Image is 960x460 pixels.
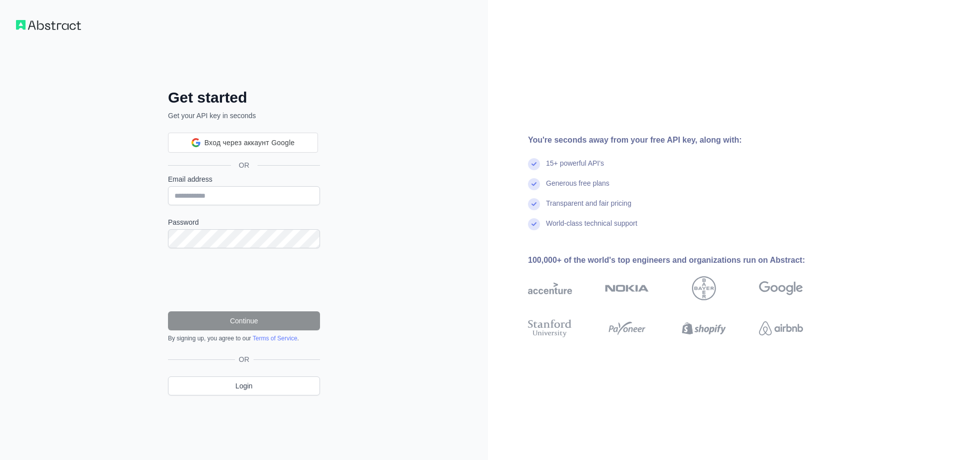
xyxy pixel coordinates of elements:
img: payoneer [605,317,649,339]
div: You're seconds away from your free API key, along with: [528,134,835,146]
a: Login [168,376,320,395]
label: Email address [168,174,320,184]
span: OR [235,354,253,364]
img: airbnb [759,317,803,339]
div: 100,000+ of the world's top engineers and organizations run on Abstract: [528,254,835,266]
img: nokia [605,276,649,300]
div: Transparent and fair pricing [546,198,631,218]
div: Вход через аккаунт Google [168,133,318,153]
p: Get your API key in seconds [168,111,320,121]
img: google [759,276,803,300]
div: 15+ powerful API's [546,158,604,178]
button: Continue [168,311,320,330]
img: shopify [682,317,726,339]
iframe: reCAPTCHA [168,260,320,299]
h2: Get started [168,89,320,107]
span: Вход через аккаунт Google [204,138,295,148]
div: Generous free plans [546,178,609,198]
div: By signing up, you agree to our . [168,334,320,342]
span: OR [231,160,257,170]
img: accenture [528,276,572,300]
div: World-class technical support [546,218,637,238]
label: Password [168,217,320,227]
img: stanford university [528,317,572,339]
a: Terms of Service [252,335,297,342]
img: Workflow [16,20,81,30]
img: bayer [692,276,716,300]
img: check mark [528,218,540,230]
img: check mark [528,178,540,190]
img: check mark [528,158,540,170]
img: check mark [528,198,540,210]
